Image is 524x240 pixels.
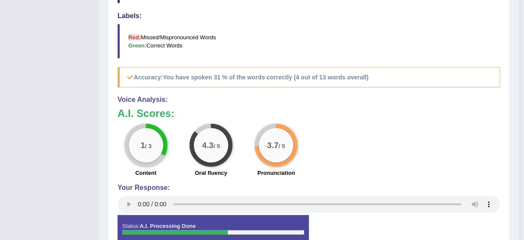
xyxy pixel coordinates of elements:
[214,143,220,150] small: / 5
[118,24,500,59] blockquote: Missed/Mispronounced Words Correct Words
[195,169,227,177] label: Oral fluency
[118,67,500,88] h5: Accuracy:
[118,96,500,104] h4: Voice Analysis:
[163,74,368,81] b: You have spoken 31 % of the words correctly (4 out of 13 words overall)
[118,108,175,120] b: A.I. Scores:
[140,223,196,230] strong: A.I. Processing Done
[128,34,141,41] b: Red:
[279,143,285,150] small: / 5
[202,141,214,150] big: 4.3
[145,143,151,150] small: / 3
[118,184,500,192] h4: Your Response:
[135,169,156,177] label: Content
[118,12,500,20] h4: Labels:
[128,42,147,49] b: Green:
[140,141,145,150] big: 1
[267,141,279,150] big: 3.7
[258,169,295,177] label: Pronunciation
